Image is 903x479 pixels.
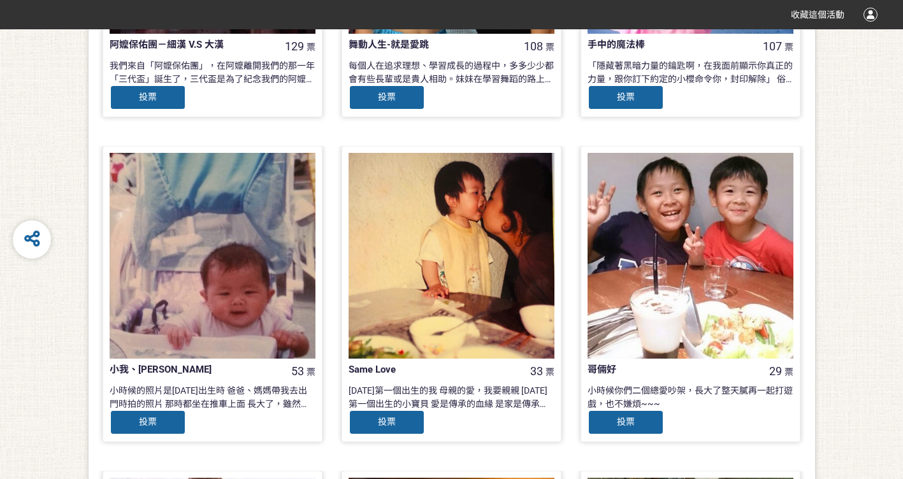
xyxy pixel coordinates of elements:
[530,364,543,378] span: 33
[349,59,554,85] div: 每個人在追求理想、學習成長的過程中，多多少少都會有些長輩或是貴人相助。妹妹在學習舞蹈的路上也有一位貴人適時的給予支持與幫助，無論是公益活動的開場表演，或是舞蹈教室開幕，議員都會到場支持！
[139,92,157,102] span: 投票
[588,362,752,377] div: 哥倆好
[545,367,554,377] span: 票
[784,42,793,52] span: 票
[588,384,793,410] div: 小時候你們二個總愛吵架，長大了整天膩再一起打遊戲，也不嫌煩~~~
[342,146,561,442] a: Same Love33票[DATE]第一個出生的我 母親的愛，我要親親 [DATE]第一個出生的小寶貝 愛是傳承的血緣 是家是傳承是責任 「從前的愛，現在依舊」投票
[110,59,315,85] div: 我們來自「阿嬤保佑團」，在阿嬤離開我們的那一年「三代盃」誕生了，三代盃是為了紀念我們的阿嬤，有阿嬤的孫子們是最幸福的，每個人都會是"第三代"，幸福要就這樣傳遞下去！！[DATE]哥哥婚禮前看到這...
[588,38,752,52] div: 手中的魔法棒
[545,42,554,52] span: 票
[110,38,274,52] div: 阿嬤保佑團－細漢 V.S 大漢
[307,42,315,52] span: 票
[617,92,635,102] span: 投票
[784,367,793,377] span: 票
[349,384,554,410] div: [DATE]第一個出生的我 母親的愛，我要親親 [DATE]第一個出生的小寶貝 愛是傳承的血緣 是家是傳承是責任 「從前的愛，現在依舊」
[791,10,844,20] span: 收藏這個活動
[139,417,157,427] span: 投票
[103,146,322,442] a: 小我、[PERSON_NAME]53票小時候的照片是[DATE]出生時 爸爸、媽媽帶我去出門時拍的照片 那時都坐在推車上面 長大了，雖然推車坐不下了 但純真的心依舊！投票
[285,39,304,53] span: 129
[349,362,513,377] div: Same Love
[378,417,396,427] span: 投票
[307,367,315,377] span: 票
[617,417,635,427] span: 投票
[110,362,274,377] div: 小我、[PERSON_NAME]
[763,39,782,53] span: 107
[581,146,800,442] a: 哥倆好29票小時候你們二個總愛吵架，長大了整天膩再一起打遊戲，也不嫌煩~~~投票
[588,59,793,85] div: 「隱藏著黑暗力量的鑰匙啊，在我面前顯示你真正的力量，跟你訂下約定的小櫻命令你，封印解除」 俗話說「窮養兒、富養女」，每個女孩心中都有一個夢，每個家長都有責任支持女孩的夢想，美夢成真，築夢踏實！
[524,39,543,53] span: 108
[291,364,304,378] span: 53
[378,92,396,102] span: 投票
[349,38,513,52] div: 舞動人生-就是愛跳
[110,384,315,410] div: 小時候的照片是[DATE]出生時 爸爸、媽媽帶我去出門時拍的照片 那時都坐在推車上面 長大了，雖然推車坐不下了 但純真的心依舊！
[769,364,782,378] span: 29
